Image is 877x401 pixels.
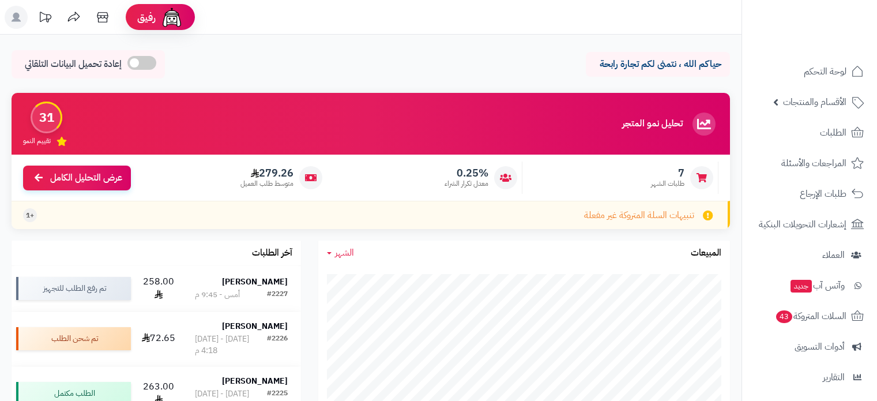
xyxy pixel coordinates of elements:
[800,186,846,202] span: طلبات الإرجاع
[749,211,870,238] a: إشعارات التحويلات البنكية
[791,280,812,293] span: جديد
[795,339,845,355] span: أدوات التسويق
[749,241,870,269] a: العملاء
[135,266,182,311] td: 258.00
[749,58,870,85] a: لوحة التحكم
[31,6,59,32] a: تحديثات المنصة
[137,10,156,24] span: رفيق
[759,216,846,233] span: إشعارات التحويلات البنكية
[23,166,131,190] a: عرض التحليل الكامل
[594,58,721,71] p: حياكم الله ، نتمنى لكم تجارة رابحة
[160,6,183,29] img: ai-face.png
[822,247,845,263] span: العملاء
[222,276,288,288] strong: [PERSON_NAME]
[16,327,131,350] div: تم شحن الطلب
[50,171,122,185] span: عرض التحليل الكامل
[749,149,870,177] a: المراجعات والأسئلة
[781,155,846,171] span: المراجعات والأسئلة
[691,248,721,258] h3: المبيعات
[776,310,793,324] span: 43
[749,272,870,299] a: وآتس آبجديد
[804,63,846,80] span: لوحة التحكم
[240,167,293,179] span: 279.26
[195,289,240,301] div: أمس - 9:45 م
[749,302,870,330] a: السلات المتروكة43
[749,363,870,391] a: التقارير
[584,209,694,222] span: تنبيهات السلة المتروكة غير مفعلة
[775,308,846,324] span: السلات المتروكة
[749,119,870,147] a: الطلبات
[23,136,51,146] span: تقييم النمو
[26,211,34,220] span: +1
[651,179,684,189] span: طلبات الشهر
[823,369,845,385] span: التقارير
[799,26,866,50] img: logo-2.png
[252,248,292,258] h3: آخر الطلبات
[820,125,846,141] span: الطلبات
[749,333,870,361] a: أدوات التسويق
[445,179,488,189] span: معدل تكرار الشراء
[25,58,122,71] span: إعادة تحميل البيانات التلقائي
[622,119,683,129] h3: تحليل نمو المتجر
[222,320,288,332] strong: [PERSON_NAME]
[749,180,870,208] a: طلبات الإرجاع
[240,179,293,189] span: متوسط طلب العميل
[195,333,267,357] div: [DATE] - [DATE] 4:18 م
[267,289,288,301] div: #2227
[16,277,131,300] div: تم رفع الطلب للتجهيز
[651,167,684,179] span: 7
[267,333,288,357] div: #2226
[445,167,488,179] span: 0.25%
[783,94,846,110] span: الأقسام والمنتجات
[327,246,354,260] a: الشهر
[335,246,354,260] span: الشهر
[222,375,288,387] strong: [PERSON_NAME]
[789,278,845,294] span: وآتس آب
[135,312,182,366] td: 72.65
